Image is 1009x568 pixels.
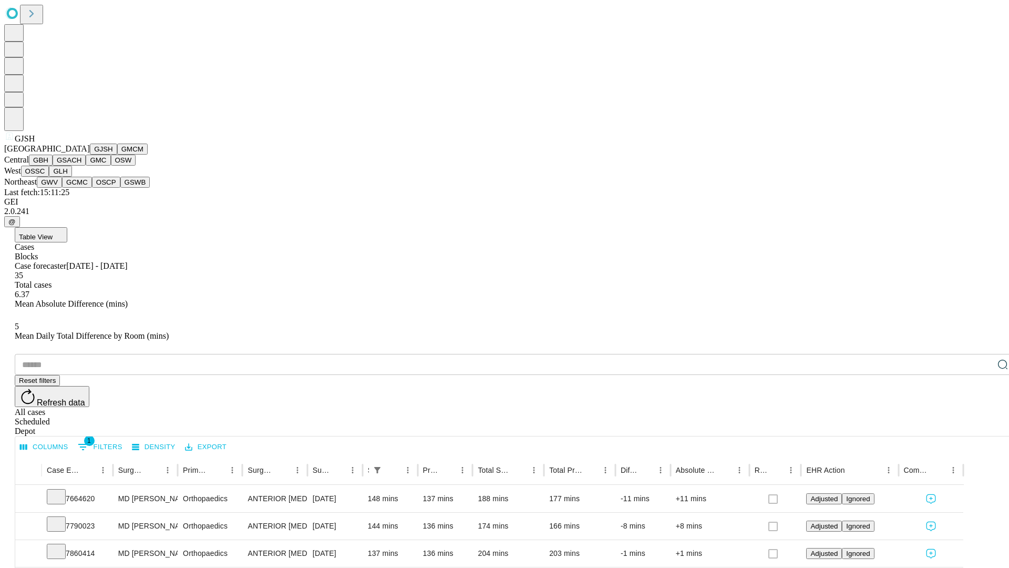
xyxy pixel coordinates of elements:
[4,155,29,164] span: Central
[62,177,92,188] button: GCMC
[621,466,637,474] div: Difference
[653,463,668,478] button: Menu
[676,466,716,474] div: Absolute Difference
[4,144,90,153] span: [GEOGRAPHIC_DATA]
[806,466,845,474] div: EHR Action
[806,521,842,532] button: Adjusted
[37,398,85,407] span: Refresh data
[621,513,665,540] div: -8 mins
[549,466,582,474] div: Total Predicted Duration
[370,463,385,478] div: 1 active filter
[15,386,89,407] button: Refresh data
[183,540,237,567] div: Orthopaedics
[20,545,36,563] button: Expand
[846,522,870,530] span: Ignored
[386,463,400,478] button: Sort
[4,166,21,175] span: West
[92,177,120,188] button: OSCP
[676,513,744,540] div: +8 mins
[8,218,16,226] span: @
[370,463,385,478] button: Show filters
[120,177,150,188] button: GSWB
[846,495,870,503] span: Ignored
[946,463,961,478] button: Menu
[37,177,62,188] button: GWV
[455,463,470,478] button: Menu
[248,485,302,512] div: ANTERIOR [MEDICAL_DATA] TOTAL HIP
[118,513,172,540] div: MD [PERSON_NAME] [PERSON_NAME]
[331,463,345,478] button: Sort
[478,485,539,512] div: 188 mins
[160,463,175,478] button: Menu
[313,513,357,540] div: [DATE]
[15,134,35,143] span: GJSH
[676,540,744,567] div: +1 mins
[769,463,784,478] button: Sort
[111,155,136,166] button: OSW
[15,322,19,331] span: 5
[313,466,330,474] div: Surgery Date
[146,463,160,478] button: Sort
[755,466,768,474] div: Resolved in EHR
[400,463,415,478] button: Menu
[15,375,60,386] button: Reset filters
[15,261,66,270] span: Case forecaster
[313,540,357,567] div: [DATE]
[717,463,732,478] button: Sort
[81,463,96,478] button: Sort
[621,540,665,567] div: -1 mins
[4,216,20,227] button: @
[15,271,23,280] span: 35
[810,522,838,530] span: Adjusted
[4,197,1005,207] div: GEI
[440,463,455,478] button: Sort
[96,463,110,478] button: Menu
[275,463,290,478] button: Sort
[183,466,209,474] div: Primary Service
[368,485,413,512] div: 148 mins
[313,485,357,512] div: [DATE]
[4,177,37,186] span: Northeast
[512,463,527,478] button: Sort
[15,227,67,242] button: Table View
[19,233,53,241] span: Table View
[118,540,172,567] div: MD [PERSON_NAME] [PERSON_NAME]
[47,485,108,512] div: 7664620
[29,155,53,166] button: GBH
[784,463,798,478] button: Menu
[248,540,302,567] div: ANTERIOR [MEDICAL_DATA] TOTAL HIP
[806,493,842,504] button: Adjusted
[423,540,468,567] div: 136 mins
[290,463,305,478] button: Menu
[676,485,744,512] div: +11 mins
[53,155,86,166] button: GSACH
[478,540,539,567] div: 204 mins
[806,548,842,559] button: Adjusted
[368,540,413,567] div: 137 mins
[904,466,930,474] div: Comments
[15,290,29,299] span: 6.37
[423,513,468,540] div: 136 mins
[549,513,610,540] div: 166 mins
[21,166,49,177] button: OSSC
[842,548,874,559] button: Ignored
[129,439,178,455] button: Density
[210,463,225,478] button: Sort
[810,495,838,503] span: Adjusted
[118,485,172,512] div: MD [PERSON_NAME] [PERSON_NAME]
[15,331,169,340] span: Mean Daily Total Difference by Room (mins)
[4,207,1005,216] div: 2.0.241
[20,490,36,509] button: Expand
[66,261,127,270] span: [DATE] - [DATE]
[4,188,69,197] span: Last fetch: 15:11:25
[368,466,369,474] div: Scheduled In Room Duration
[423,466,440,474] div: Predicted In Room Duration
[47,466,80,474] div: Case Epic Id
[549,485,610,512] div: 177 mins
[248,466,274,474] div: Surgery Name
[20,518,36,536] button: Expand
[842,521,874,532] button: Ignored
[90,144,117,155] button: GJSH
[117,144,148,155] button: GMCM
[19,377,56,384] span: Reset filters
